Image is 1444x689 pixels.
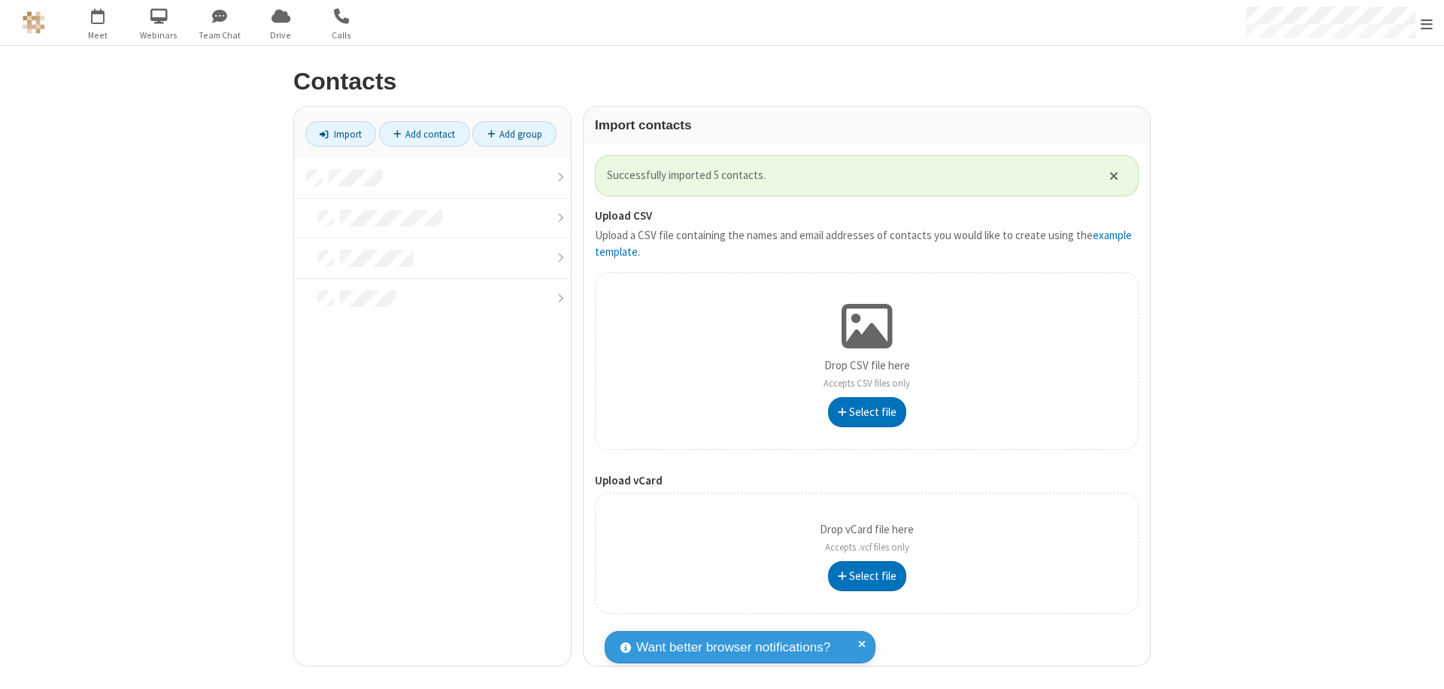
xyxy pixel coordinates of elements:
h2: Contacts [293,68,1151,95]
a: Add contact [379,121,470,147]
a: Import [305,121,376,147]
span: Webinars [131,29,187,42]
label: Upload CSV [595,208,1139,225]
span: Accepts CSV files only [824,377,910,390]
label: Upload vCard [595,472,1139,490]
a: Add group [472,121,557,147]
button: Select file [828,397,906,427]
span: Accepts .vcf files only [825,541,909,554]
p: Drop vCard file here [820,521,914,555]
button: Close alert [1102,164,1127,187]
img: QA Selenium DO NOT DELETE OR CHANGE [23,11,45,34]
span: Successfully imported 5 contacts. [607,167,1091,184]
span: Meet [70,29,126,42]
span: Team Chat [192,29,248,42]
h3: Import contacts [595,118,1139,132]
p: Upload a CSV file containing the names and email addresses of contacts you would like to create u... [595,227,1139,261]
span: Calls [314,29,370,42]
button: Select file [828,561,906,591]
span: Want better browser notifications? [636,638,830,657]
p: Drop CSV file here [824,357,910,391]
span: Drive [253,29,309,42]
